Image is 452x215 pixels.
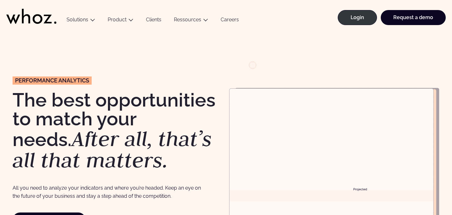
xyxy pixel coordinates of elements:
[13,91,223,170] h1: The best opportunities to match your needs.
[15,78,89,83] span: Performance analyTICs
[338,10,377,25] a: Login
[108,17,126,23] a: Product
[13,125,212,174] em: After all, that’s all that matters.
[140,17,168,25] a: Clients
[168,17,214,25] button: Ressources
[381,10,446,25] a: Request a demo
[214,17,245,25] a: Careers
[13,184,202,200] p: All you need to analyze your indicators and where you’re headed. Keep an eye on the future of you...
[353,188,367,191] g: Projected
[174,17,201,23] a: Ressources
[60,17,101,25] button: Solutions
[101,17,140,25] button: Product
